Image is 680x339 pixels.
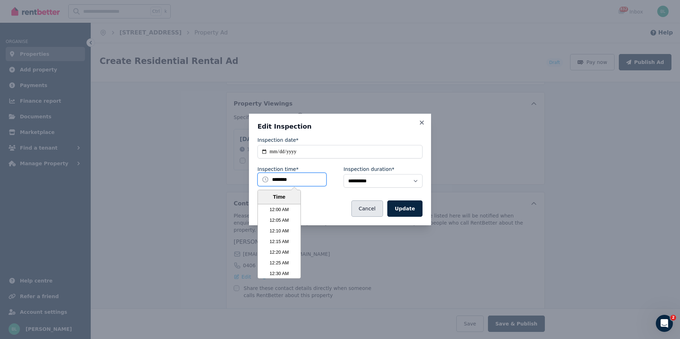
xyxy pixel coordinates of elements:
li: 12:05 AM [258,215,301,226]
li: 12:15 AM [258,236,301,247]
label: Inspection date* [257,136,298,144]
div: Time [260,193,299,201]
label: Inspection duration* [344,166,394,173]
li: 12:10 AM [258,226,301,236]
h3: Edit Inspection [257,122,423,131]
button: Update [387,200,423,217]
li: 12:00 AM [258,204,301,215]
span: 2 [670,315,676,321]
label: Inspection time* [257,166,298,173]
li: 12:30 AM [258,268,301,279]
li: 12:20 AM [258,247,301,258]
ul: Time [258,204,301,279]
iframe: Intercom live chat [656,315,673,332]
button: Cancel [351,200,383,217]
li: 12:25 AM [258,258,301,268]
